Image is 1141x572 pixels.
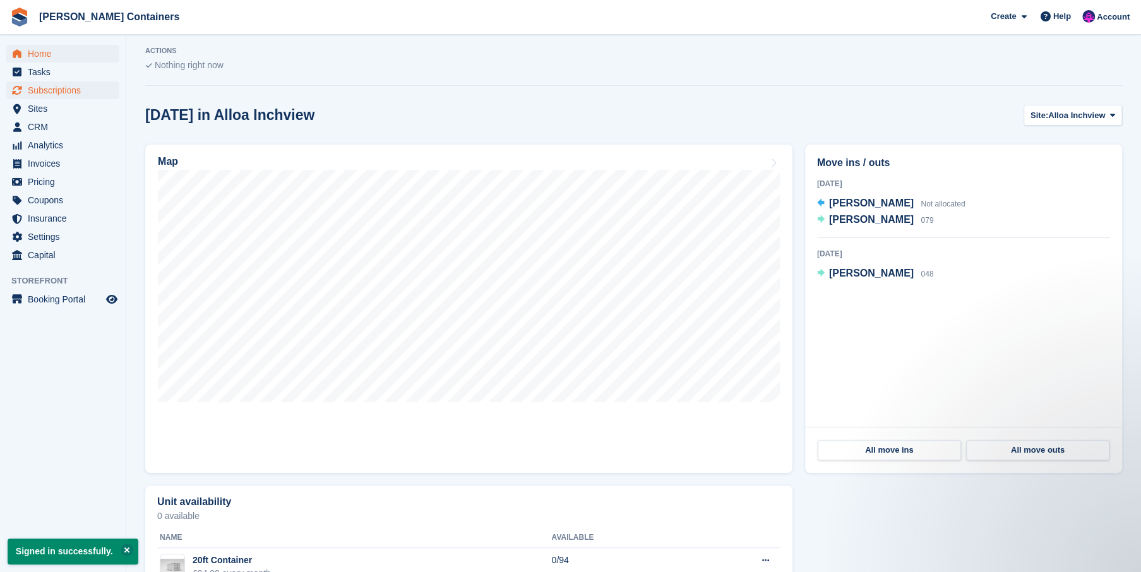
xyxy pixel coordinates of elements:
th: Available [551,528,692,548]
a: menu [6,210,119,227]
a: menu [6,290,119,308]
span: Capital [28,246,104,264]
a: menu [6,191,119,209]
div: 20ft Container [193,554,271,567]
img: Claire Wilson [1082,10,1095,23]
span: Create [991,10,1016,23]
span: Site: [1030,109,1048,122]
span: Subscriptions [28,81,104,99]
img: stora-icon-8386f47178a22dfd0bd8f6a31ec36ba5ce8667c1dd55bd0f319d3a0aa187defe.svg [10,8,29,27]
a: menu [6,155,119,172]
span: Invoices [28,155,104,172]
a: Preview store [104,292,119,307]
a: menu [6,45,119,63]
a: [PERSON_NAME] Containers [34,6,184,27]
span: Alloa Inchview [1048,109,1105,122]
a: menu [6,228,119,246]
button: Site: Alloa Inchview [1024,105,1122,126]
a: menu [6,173,119,191]
span: Home [28,45,104,63]
a: [PERSON_NAME] 079 [817,212,934,229]
a: [PERSON_NAME] Not allocated [817,196,965,212]
span: 048 [921,270,933,278]
div: [DATE] [817,248,1110,259]
a: [PERSON_NAME] 048 [817,266,934,282]
a: Map [145,145,792,473]
img: blank_slate_check_icon-ba018cac091ee9be17c0a81a6c232d5eb81de652e7a59be601be346b1b6ddf79.svg [145,63,152,68]
h2: [DATE] in Alloa Inchview [145,107,314,124]
span: Settings [28,228,104,246]
span: Insurance [28,210,104,227]
a: All move outs [966,440,1109,460]
th: Name [157,528,551,548]
p: ACTIONS [145,47,1122,55]
span: [PERSON_NAME] [829,198,914,208]
div: [DATE] [817,178,1110,189]
span: Pricing [28,173,104,191]
h2: Unit availability [157,496,231,508]
span: Tasks [28,63,104,81]
a: menu [6,81,119,99]
h2: Map [158,156,178,167]
span: Storefront [11,275,126,287]
p: Signed in successfully. [8,539,138,564]
span: Analytics [28,136,104,154]
a: menu [6,63,119,81]
span: Account [1097,11,1130,23]
span: CRM [28,118,104,136]
p: 0 available [157,511,780,520]
span: 079 [921,216,933,225]
a: menu [6,246,119,264]
span: Not allocated [921,200,965,208]
span: Booking Portal [28,290,104,308]
a: menu [6,100,119,117]
a: menu [6,136,119,154]
h2: Move ins / outs [817,155,1110,170]
span: Nothing right now [155,60,224,70]
a: All move ins [818,440,961,460]
span: Sites [28,100,104,117]
span: [PERSON_NAME] [829,268,914,278]
span: [PERSON_NAME] [829,214,914,225]
a: menu [6,118,119,136]
span: Help [1053,10,1071,23]
span: Coupons [28,191,104,209]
